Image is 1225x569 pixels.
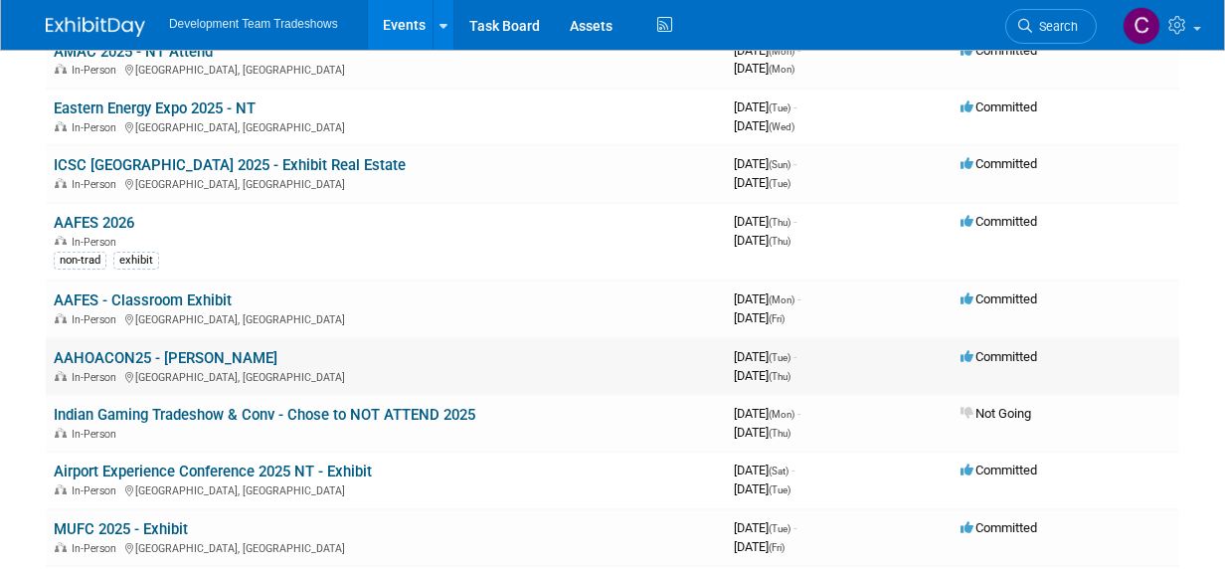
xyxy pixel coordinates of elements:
span: In-Person [72,428,122,441]
span: Committed [961,214,1037,229]
div: [GEOGRAPHIC_DATA], [GEOGRAPHIC_DATA] [54,118,718,134]
span: [DATE] [734,175,790,190]
span: [DATE] [734,349,796,364]
span: In-Person [72,64,122,77]
span: Development Team Tradeshows [169,17,338,31]
span: [DATE] [734,99,796,114]
div: non-trad [54,252,106,270]
span: Committed [961,291,1037,306]
span: (Thu) [769,236,790,247]
span: Committed [961,349,1037,364]
span: (Fri) [769,542,785,553]
span: [DATE] [734,310,785,325]
span: Committed [961,43,1037,58]
span: In-Person [72,313,122,326]
span: - [797,43,800,58]
a: Search [1005,9,1097,44]
span: [DATE] [734,481,790,496]
span: (Mon) [769,46,794,57]
img: In-Person Event [55,236,67,246]
a: AAHOACON25 - [PERSON_NAME] [54,349,277,367]
span: (Tue) [769,523,790,534]
span: (Tue) [769,178,790,189]
a: AAFES 2026 [54,214,134,232]
span: (Mon) [769,409,794,420]
img: In-Person Event [55,121,67,131]
img: Courtney Perkins [1123,7,1160,45]
span: In-Person [72,484,122,497]
span: Committed [961,99,1037,114]
span: (Wed) [769,121,794,132]
span: [DATE] [734,214,796,229]
a: MUFC 2025 - Exhibit [54,520,188,538]
span: - [793,349,796,364]
span: (Tue) [769,102,790,113]
span: (Tue) [769,352,790,363]
div: [GEOGRAPHIC_DATA], [GEOGRAPHIC_DATA] [54,368,718,384]
span: (Sat) [769,466,788,476]
div: [GEOGRAPHIC_DATA], [GEOGRAPHIC_DATA] [54,481,718,497]
span: In-Person [72,371,122,384]
span: Search [1032,19,1078,34]
img: In-Person Event [55,64,67,74]
div: [GEOGRAPHIC_DATA], [GEOGRAPHIC_DATA] [54,61,718,77]
span: [DATE] [734,233,790,248]
span: (Mon) [769,294,794,305]
img: In-Person Event [55,178,67,188]
span: (Mon) [769,64,794,75]
span: [DATE] [734,539,785,554]
img: In-Person Event [55,428,67,438]
a: AAFES - Classroom Exhibit [54,291,232,309]
span: - [793,214,796,229]
div: [GEOGRAPHIC_DATA], [GEOGRAPHIC_DATA] [54,175,718,191]
span: - [797,406,800,421]
span: (Tue) [769,484,790,495]
img: In-Person Event [55,313,67,323]
a: Eastern Energy Expo 2025 - NT [54,99,256,117]
span: Not Going [961,406,1031,421]
div: exhibit [113,252,159,270]
span: (Thu) [769,371,790,382]
span: (Thu) [769,217,790,228]
a: Indian Gaming Tradeshow & Conv - Chose to NOT ATTEND 2025 [54,406,475,424]
span: [DATE] [734,406,800,421]
span: In-Person [72,236,122,249]
div: [GEOGRAPHIC_DATA], [GEOGRAPHIC_DATA] [54,310,718,326]
div: [GEOGRAPHIC_DATA], [GEOGRAPHIC_DATA] [54,539,718,555]
span: Committed [961,520,1037,535]
span: (Thu) [769,428,790,439]
span: In-Person [72,121,122,134]
span: [DATE] [734,520,796,535]
img: In-Person Event [55,371,67,381]
span: [DATE] [734,368,790,383]
span: - [793,156,796,171]
span: [DATE] [734,463,794,477]
a: AMAC 2025 - NT Attend [54,43,213,61]
img: In-Person Event [55,484,67,494]
span: Committed [961,156,1037,171]
span: [DATE] [734,425,790,440]
a: Airport Experience Conference 2025 NT - Exhibit [54,463,372,480]
span: - [793,520,796,535]
a: ICSC [GEOGRAPHIC_DATA] 2025 - Exhibit Real Estate [54,156,406,174]
span: [DATE] [734,156,796,171]
span: [DATE] [734,43,800,58]
img: ExhibitDay [46,17,145,37]
span: [DATE] [734,61,794,76]
span: In-Person [72,542,122,555]
span: In-Person [72,178,122,191]
img: In-Person Event [55,542,67,552]
span: Committed [961,463,1037,477]
span: [DATE] [734,118,794,133]
span: - [791,463,794,477]
span: - [797,291,800,306]
span: - [793,99,796,114]
span: (Fri) [769,313,785,324]
span: (Sun) [769,159,790,170]
span: [DATE] [734,291,800,306]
